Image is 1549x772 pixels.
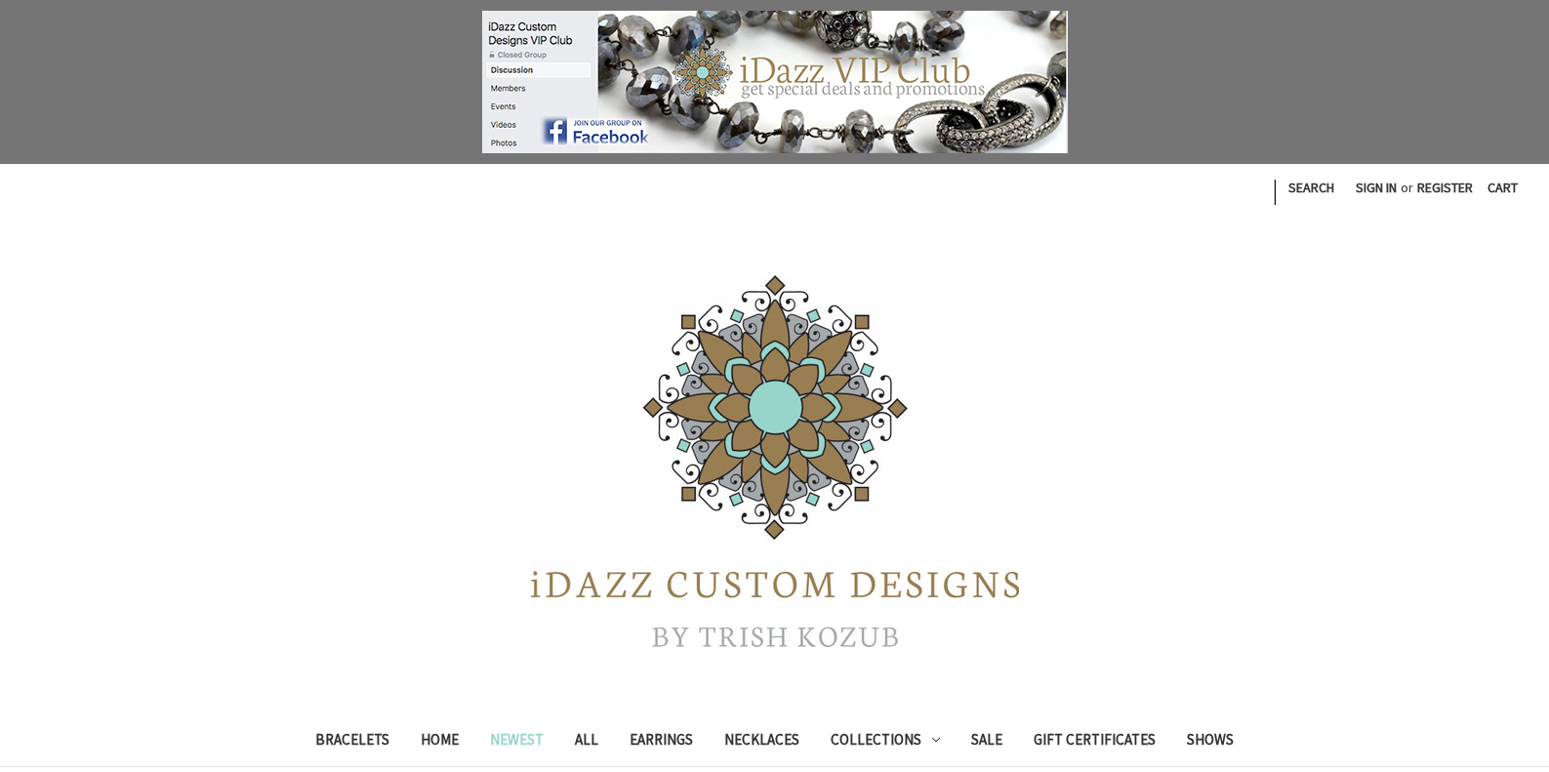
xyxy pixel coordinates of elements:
[1399,178,1415,198] span: or
[1171,718,1249,766] a: Shows
[531,275,1019,647] img: iDazz Custom Designs
[1488,179,1518,196] span: Cart
[559,718,614,766] a: All
[1406,164,1484,212] a: Register
[1477,164,1529,212] a: Cart
[1271,172,1278,209] li: |
[956,718,1018,766] a: Sale
[709,718,815,766] a: Necklaces
[815,718,956,766] a: Collections
[474,718,559,766] a: Newest
[1018,718,1171,766] a: Gift Certificates
[405,718,474,766] a: Home
[300,718,405,766] a: Bracelets
[1345,164,1407,212] a: Sign in
[614,718,709,766] a: Earrings
[1278,164,1345,212] a: Search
